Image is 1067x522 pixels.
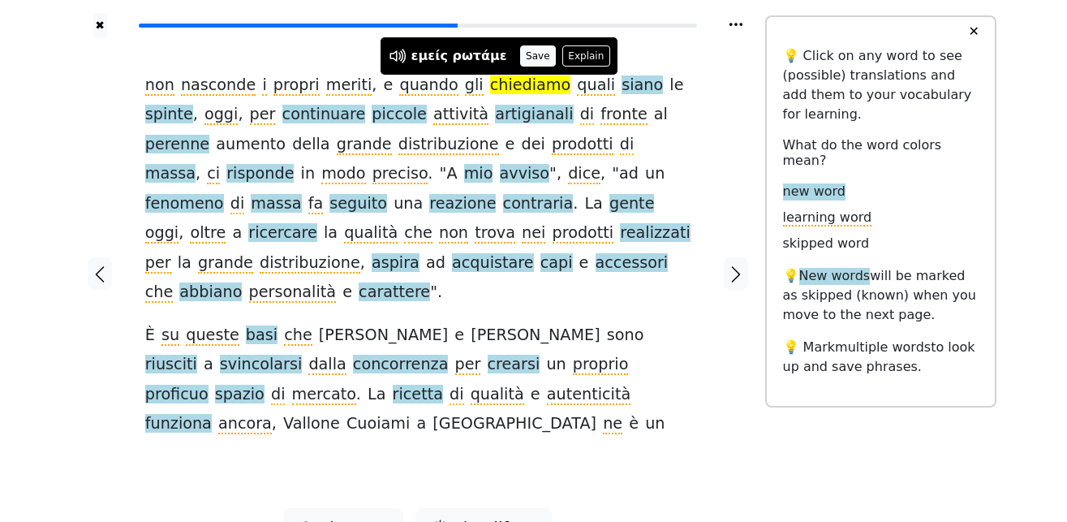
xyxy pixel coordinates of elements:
[411,46,507,66] div: εμείς ρωτάμε
[145,223,179,244] span: oggi
[432,414,596,434] span: [GEOGRAPHIC_DATA]
[603,414,622,434] span: ne
[207,164,220,184] span: ci
[455,355,481,375] span: per
[181,75,256,96] span: nasconde
[622,75,663,96] span: siano
[145,414,212,434] span: funziona
[783,209,872,226] span: learning word
[584,194,602,214] span: La
[629,414,639,434] span: è
[783,266,979,325] p: 💡 will be marked as skipped (known) when you move to the next page.
[353,355,449,375] span: concorrenza
[546,355,566,375] span: un
[596,253,669,274] span: accessori
[475,223,515,244] span: trova
[669,75,683,96] span: le
[393,385,443,405] span: ricetta
[783,46,979,124] p: 💡 Click on any word to see (possible) translations and add them to your vocabulary for learning.
[958,17,988,46] button: ✕
[799,268,871,285] span: New words
[433,105,488,125] span: attività
[835,339,931,355] span: multiple words
[273,75,320,96] span: propri
[612,164,619,184] span: "
[465,75,484,96] span: gli
[301,164,316,184] span: in
[607,326,644,346] span: sono
[145,385,209,405] span: proficuo
[549,164,561,184] span: ",
[326,75,372,96] span: meriti
[522,135,545,155] span: dei
[568,164,600,184] span: dice
[600,105,647,125] span: fronte
[573,194,578,214] span: .
[179,283,242,303] span: abbiano
[547,385,630,405] span: autenticità
[145,355,197,375] span: riusciti
[783,338,979,377] p: 💡 Mark to look up and save phrases.
[220,355,302,375] span: svincolarsi
[250,105,276,125] span: per
[308,355,346,375] span: dalla
[520,45,556,67] button: Save
[360,253,365,274] span: ,
[579,253,589,274] span: e
[577,75,615,96] span: quali
[398,135,499,155] span: distribuzione
[308,194,324,214] span: fa
[503,194,574,214] span: contraria
[359,283,430,303] span: carattere
[620,223,690,244] span: realizzati
[282,105,366,125] span: continuare
[783,235,870,252] span: skipped word
[204,105,238,125] span: oggi
[292,385,356,405] span: mercato
[145,253,171,274] span: per
[488,355,540,375] span: crearsi
[495,105,573,125] span: artigianali
[193,105,198,125] span: ,
[426,253,445,274] span: ad
[260,253,360,274] span: distribuzione
[329,194,387,214] span: seguito
[450,385,464,405] span: di
[429,194,496,214] span: reazione
[337,135,392,155] span: grande
[372,253,419,274] span: aspira
[283,414,340,434] span: Vallone
[145,75,174,96] span: non
[248,223,317,244] span: ricercare
[620,135,635,155] span: di
[218,414,272,434] span: ancora
[272,414,277,434] span: ,
[179,223,183,244] span: ,
[562,45,610,67] button: Explain
[645,164,665,184] span: un
[372,75,376,96] span: ,
[145,326,155,346] span: È
[232,223,242,244] span: a
[439,223,468,244] span: non
[292,135,329,155] span: della
[471,326,600,346] span: [PERSON_NAME]
[645,414,665,434] span: un
[372,164,428,184] span: preciso
[654,105,668,125] span: al
[522,223,545,244] span: nei
[540,253,573,274] span: capi
[93,13,107,38] button: ✖
[372,105,426,125] span: piccole
[553,223,614,244] span: prodotti
[416,414,426,434] span: a
[454,326,464,346] span: e
[246,326,278,346] span: basi
[404,223,432,244] span: che
[145,194,224,214] span: fenomeno
[356,385,361,405] span: .
[271,385,286,405] span: di
[452,253,534,274] span: acquistare
[440,164,447,184] span: "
